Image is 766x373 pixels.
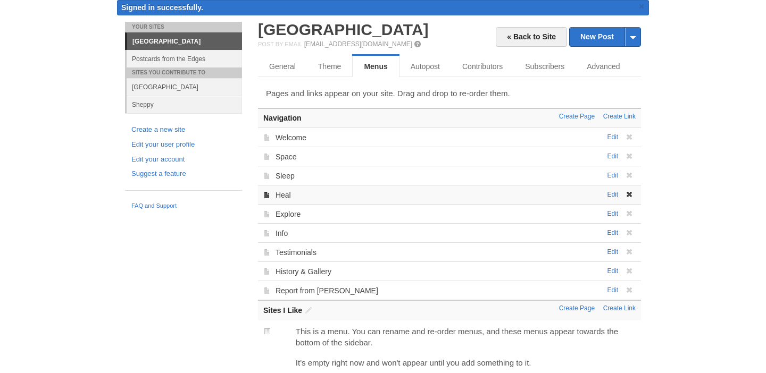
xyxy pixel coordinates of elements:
[607,152,618,160] a: Edit
[276,229,288,238] a: Info
[296,326,636,348] p: This is a menu. You can rename and re-order menus, and these menus appear towards the bottom of t...
[607,267,618,275] a: Edit
[496,27,567,47] a: « Back to Site
[125,67,242,78] li: Sites You Contribute To
[607,191,618,198] a: Edit
[607,210,618,217] a: Edit
[121,3,203,12] span: Signed in successfully.
[576,56,631,77] a: Advanced
[125,22,242,32] li: Your Sites
[131,168,236,180] a: Suggest a feature
[127,78,242,96] a: [GEOGRAPHIC_DATA]
[296,357,636,368] p: It's empty right now and won't appear until you add something to it.
[607,286,618,294] a: Edit
[514,56,576,77] a: Subscribers
[607,133,618,141] a: Edit
[127,96,242,113] a: Sheppy
[131,124,236,135] a: Create a new site
[451,56,514,77] a: Contributors
[607,248,618,256] a: Edit
[258,21,429,38] a: [GEOGRAPHIC_DATA]
[258,41,302,47] span: Post by Email
[266,88,633,99] p: Pages and links appear on your site. Drag and drop to re-order them.
[131,154,236,165] a: Edit your account
[131,139,236,150] a: Edit your user profile
[276,248,317,257] a: Testimonials
[607,229,618,236] a: Edit
[127,33,242,50] a: [GEOGRAPHIC_DATA]
[276,267,331,276] a: History & Gallery
[559,113,595,120] a: Create Page
[603,304,636,312] a: Create Link
[127,50,242,67] a: Postcards from the Edges
[304,40,412,48] a: [EMAIL_ADDRESS][DOMAIN_NAME]
[131,201,236,211] a: FAQ and Support
[570,28,640,46] a: New Post
[399,56,451,77] a: Autopost
[607,172,618,179] a: Edit
[276,191,291,199] a: Heal
[603,113,636,120] a: Create Link
[263,114,636,122] h3: Navigation
[276,286,378,295] a: Report from [PERSON_NAME]
[276,210,301,218] a: Explore
[263,306,636,315] h3: Sites I Like
[276,152,297,161] a: Space
[307,56,353,77] a: Theme
[559,304,595,312] a: Create Page
[258,56,307,77] a: General
[276,172,295,180] a: Sleep
[352,56,399,77] a: Menus
[276,133,306,142] a: Welcome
